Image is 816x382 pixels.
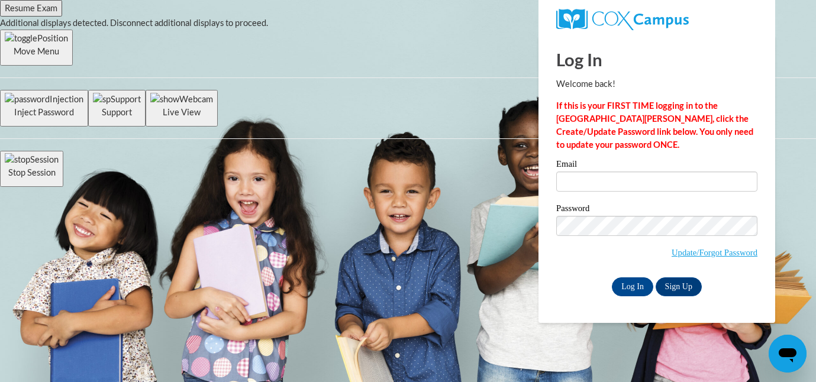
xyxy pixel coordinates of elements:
[150,106,213,119] p: Live View
[5,106,83,119] p: Inject Password
[150,93,213,106] img: showWebcam
[556,77,757,90] p: Welcome back!
[556,47,757,72] h1: Log In
[5,45,68,58] p: Move Menu
[672,248,757,257] a: Update/Forgot Password
[146,90,218,126] button: Live View
[5,166,59,179] p: Stop Session
[556,9,689,30] img: COX Campus
[5,153,59,166] img: stopSession
[656,277,702,296] a: Sign Up
[556,9,757,30] a: COX Campus
[556,204,757,216] label: Password
[769,335,807,373] iframe: Button to launch messaging window
[556,160,757,171] label: Email
[5,93,83,106] img: passwordInjection
[612,277,653,296] input: Log In
[88,90,146,126] button: Support
[556,101,753,150] strong: If this is your FIRST TIME logging in to the [GEOGRAPHIC_DATA][PERSON_NAME], click the Create/Upd...
[93,93,141,106] img: spSupport
[5,32,68,45] img: togglePosition
[93,106,141,119] p: Support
